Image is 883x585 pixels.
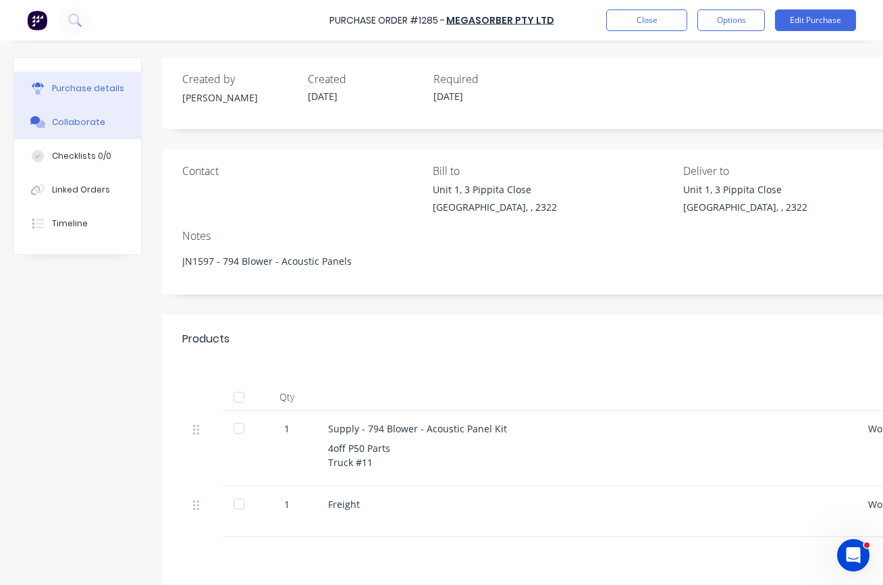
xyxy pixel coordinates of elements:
div: Qty [257,384,317,411]
div: Supply - 794 Blower - Acoustic Panel Kit [328,422,847,436]
div: 4off P50 Parts Truck #11 [328,441,847,469]
div: Checklists 0/0 [52,150,111,162]
div: 1 [267,422,306,436]
div: Collaborate [52,116,105,128]
div: Linked Orders [52,184,110,196]
img: Factory [27,10,47,30]
div: Contact [182,163,423,179]
div: Created [308,71,423,87]
div: Purchase details [52,82,124,95]
button: Collaborate [14,105,141,139]
button: Linked Orders [14,173,141,207]
button: Edit Purchase [775,9,856,31]
div: Timeline [52,218,88,230]
iframe: Intercom live chat [837,539,869,571]
div: [PERSON_NAME] [182,91,297,105]
button: Checklists 0/0 [14,139,141,173]
div: [GEOGRAPHIC_DATA], , 2322 [683,200,807,214]
button: Purchase details [14,72,141,105]
div: Products [182,331,230,347]
div: Created by [182,71,297,87]
button: Close [606,9,687,31]
div: Bill to [433,163,673,179]
div: [GEOGRAPHIC_DATA], , 2322 [433,200,557,214]
div: Required [433,71,548,87]
div: Purchase Order #1285 - [329,14,445,28]
button: Timeline [14,207,141,240]
a: Megasorber Pty Ltd [446,14,554,27]
div: Unit 1, 3 Pippita Close [433,182,557,197]
div: Unit 1, 3 Pippita Close [683,182,807,197]
button: Options [697,9,765,31]
div: 1 [267,497,306,511]
div: Freight [328,497,847,511]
